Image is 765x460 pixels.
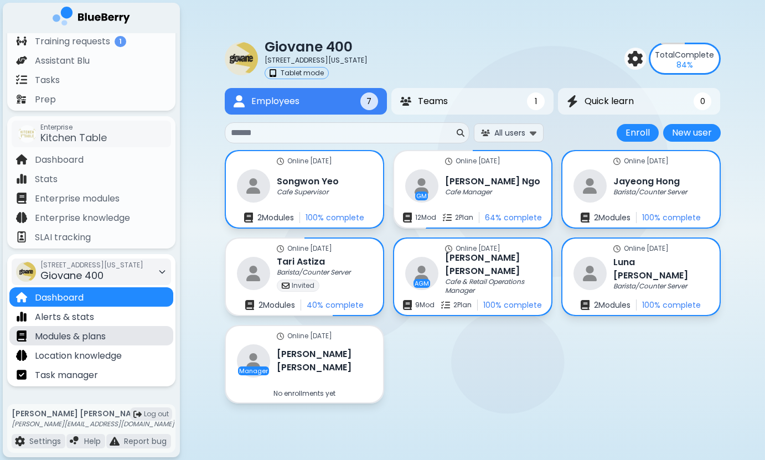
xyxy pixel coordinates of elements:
span: 1 [115,36,126,47]
h3: [PERSON_NAME] [PERSON_NAME] [277,348,372,374]
p: SLAI tracking [35,231,91,244]
img: file icon [16,154,27,165]
a: online statusOnline [DATE]restaurantManager[PERSON_NAME] [PERSON_NAME]No enrollments yet [225,325,384,404]
p: Settings [29,436,61,446]
p: Stats [35,173,58,186]
h3: Tari Astiza [277,255,325,268]
img: enrollments [581,213,590,223]
a: tabletTablet mode [265,67,368,79]
img: online status [445,158,452,165]
button: New user [663,124,721,142]
button: EmployeesEmployees7 [225,88,387,115]
a: online statusOnline [DATE]restaurantTari AstizaBarista/Counter ServerinvitedInvitedenrollments2Mo... [225,237,384,316]
img: file icon [16,231,27,242]
a: online statusOnline [DATE]restaurantJayeong HongBarista/Counter Serverenrollments2Modules100% com... [561,150,721,229]
img: settings [628,51,643,66]
img: search icon [457,129,464,137]
p: Barista/Counter Server [613,282,687,291]
img: online status [613,245,621,252]
p: GM [416,193,427,199]
p: 100 % complete [642,300,701,310]
img: online status [277,158,284,165]
img: online status [613,158,621,165]
p: Cafe Supervisor [277,188,328,197]
img: All users [481,130,490,137]
img: restaurant [573,169,607,203]
img: file icon [16,369,27,380]
p: 100 % complete [642,213,701,223]
p: Online [DATE] [456,157,500,166]
img: file icon [16,193,27,204]
p: Task manager [35,369,98,382]
p: Report bug [124,436,167,446]
p: Invited [292,281,314,290]
img: tablet [270,69,276,77]
img: file icon [16,55,27,66]
img: Employees [234,95,245,108]
p: Tablet mode [281,69,324,77]
p: 100 % complete [483,300,542,310]
img: file icon [16,35,27,46]
p: Barista/Counter Server [277,268,350,277]
p: 64 % complete [485,213,542,223]
img: file icon [16,350,27,361]
img: restaurant [405,257,438,290]
p: Tasks [35,74,60,87]
img: restaurant [573,257,607,290]
p: Training requests [35,35,110,48]
p: 40 % complete [307,300,364,310]
img: file icon [110,436,120,446]
p: [PERSON_NAME] [PERSON_NAME] [12,409,174,418]
img: expand [530,127,536,138]
img: invited [282,282,290,290]
span: Log out [144,410,169,418]
img: enrollments [245,300,254,310]
img: file icon [16,292,27,303]
img: company logo [53,7,130,29]
button: TeamsTeams1 [391,88,554,115]
h3: [PERSON_NAME] [PERSON_NAME] [445,251,540,278]
img: online status [277,333,284,340]
p: 2 Module s [257,213,294,223]
img: file icon [15,436,25,446]
span: 0 [700,96,705,106]
p: Online [DATE] [287,244,332,253]
span: Total [655,49,675,60]
img: restaurant [237,169,270,203]
span: All users [494,128,525,138]
img: file icon [16,74,27,85]
p: Enterprise knowledge [35,211,130,225]
a: online statusOnline [DATE]restaurantLuna [PERSON_NAME]Barista/Counter Serverenrollments2Modules10... [561,237,721,316]
img: restaurant [237,344,270,378]
span: Employees [251,95,299,108]
img: enrollments [581,300,590,310]
p: 2 Module s [594,300,630,310]
p: [PERSON_NAME][EMAIL_ADDRESS][DOMAIN_NAME] [12,420,174,428]
p: Online [DATE] [456,244,500,253]
p: Enterprise modules [35,192,120,205]
p: No enrollments yet [273,389,335,398]
p: Assistant Blu [35,54,90,68]
button: Enroll [617,124,659,142]
button: Quick learnQuick learn0 [558,88,720,115]
img: file icon [16,330,27,342]
p: 2 Module s [594,213,630,223]
img: file icon [16,311,27,322]
p: Modules & plans [35,330,106,343]
img: modules [403,213,412,223]
img: Teams [400,97,411,106]
a: online statusOnline [DATE]restaurantSongwon YeoCafe Supervisorenrollments2Modules100% complete [225,150,384,229]
img: company thumbnail [16,262,36,282]
img: restaurant [405,169,438,203]
img: logout [133,410,142,418]
p: Cafe Manager [445,188,492,197]
p: Barista/Counter Server [613,188,687,197]
img: file icon [70,436,80,446]
p: Complete [655,50,714,60]
p: 84 % [676,60,693,70]
span: Teams [418,95,448,108]
span: 7 [366,96,371,106]
img: file icon [16,212,27,223]
span: [STREET_ADDRESS][US_STATE] [40,261,143,270]
img: enrollments [244,213,253,223]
